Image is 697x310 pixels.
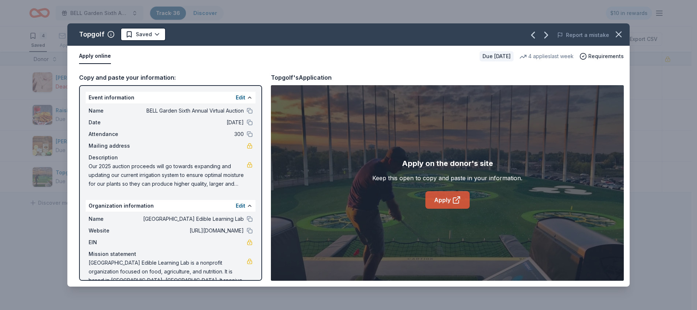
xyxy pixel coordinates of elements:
button: Report a mistake [557,31,609,39]
div: Keep this open to copy and paste in your information. [372,174,522,182]
span: [GEOGRAPHIC_DATA] Edible Learning Lab is a nonprofit organization focused on food, agriculture, a... [89,258,247,285]
span: [DATE] [138,118,244,127]
div: Topgolf's Application [271,73,332,82]
a: Apply [425,191,470,209]
span: Mailing address [89,141,138,150]
div: Topgolf [79,29,104,40]
span: Name [89,215,138,223]
div: Description [89,153,253,162]
button: Apply online [79,49,111,64]
button: Requirements [579,52,624,61]
span: EIN [89,238,138,247]
div: Organization information [86,200,256,212]
span: Website [89,226,138,235]
span: Saved [136,30,152,39]
div: 4 applies last week [519,52,574,61]
div: Mission statement [89,250,253,258]
span: [GEOGRAPHIC_DATA] Edible Learning Lab [138,215,244,223]
div: Due [DATE] [480,51,514,61]
span: 300 [138,130,244,139]
button: Edit [236,201,245,210]
span: Date [89,118,138,127]
button: Saved [120,28,166,41]
div: Event information [86,92,256,103]
span: Requirements [588,52,624,61]
span: BELL Garden Sixth Annual Virtual Auction [138,106,244,115]
span: [URL][DOMAIN_NAME] [138,226,244,235]
div: Copy and paste your information: [79,73,262,82]
span: Name [89,106,138,115]
span: Our 2025 auction proceeds will go towards expanding and updating our current irrigation system to... [89,162,247,188]
span: Attendance [89,130,138,139]
div: Apply on the donor's site [402,158,493,169]
button: Edit [236,93,245,102]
